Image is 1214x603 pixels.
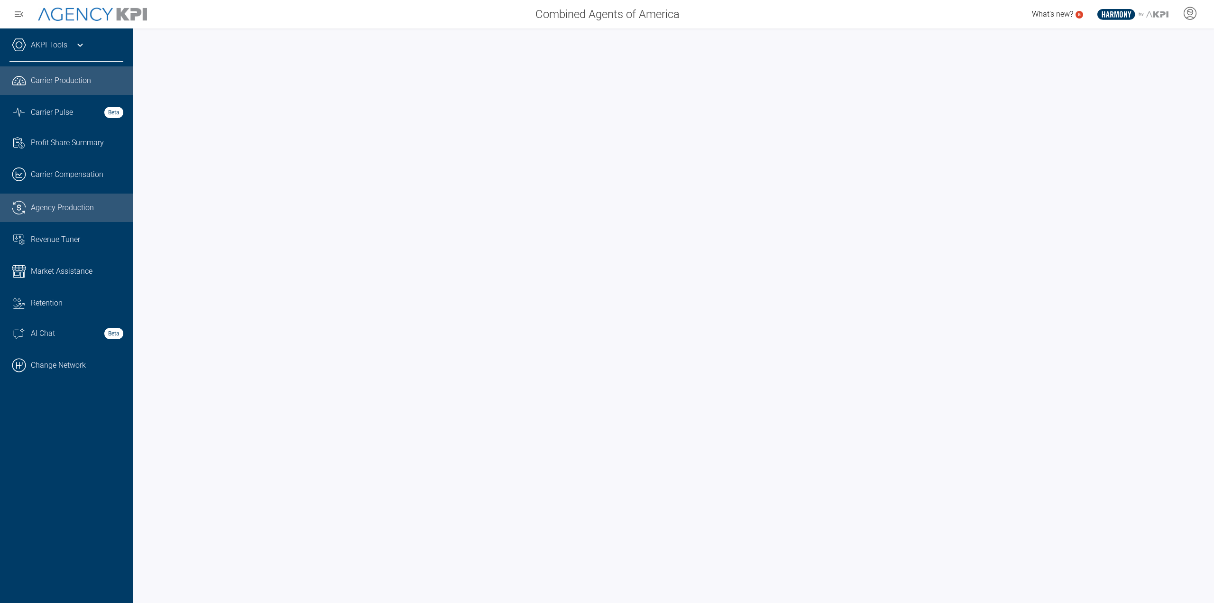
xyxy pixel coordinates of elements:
span: Market Assistance [31,266,92,277]
span: Carrier Pulse [31,107,73,118]
a: AKPI Tools [31,39,67,51]
span: Agency Production [31,202,94,213]
span: What's new? [1032,9,1073,19]
span: Carrier Production [31,75,91,86]
span: AI Chat [31,328,55,339]
span: Profit Share Summary [31,137,104,148]
span: Combined Agents of America [535,6,680,23]
span: Revenue Tuner [31,234,80,245]
span: Carrier Compensation [31,169,103,180]
strong: Beta [104,107,123,118]
div: Retention [31,297,123,309]
text: 5 [1078,12,1081,17]
strong: Beta [104,328,123,339]
a: 5 [1076,11,1083,19]
img: AgencyKPI [38,8,147,21]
